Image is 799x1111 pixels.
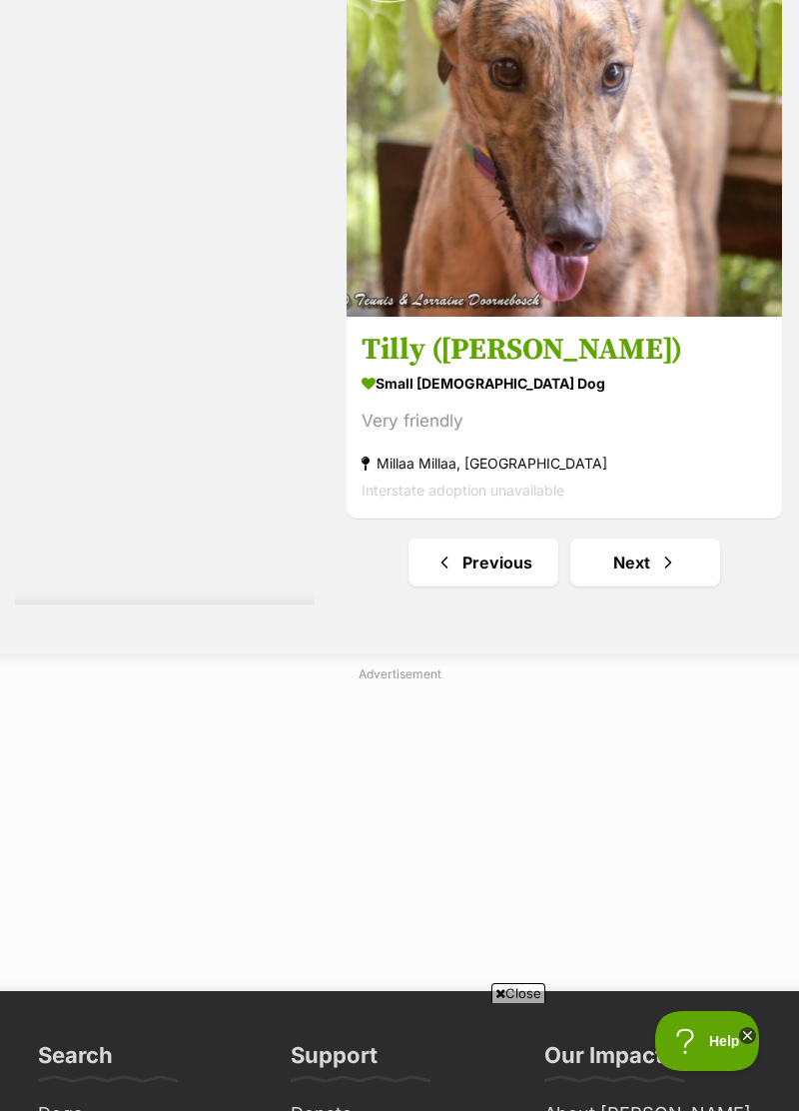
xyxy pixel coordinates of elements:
[362,331,767,369] h3: Tilly ([PERSON_NAME])
[655,1011,759,1071] iframe: Help Scout Beacon - Open
[36,1011,763,1101] iframe: Advertisement
[347,316,782,519] a: Tilly ([PERSON_NAME]) small [DEMOGRAPHIC_DATA] Dog Very friendly Millaa Millaa, [GEOGRAPHIC_DATA]...
[362,408,767,435] div: Very friendly
[408,539,558,586] a: Previous page
[362,482,564,499] span: Interstate adoption unavailable
[362,369,767,398] strong: small [DEMOGRAPHIC_DATA] Dog
[345,539,784,586] nav: Pagination
[491,983,545,1003] span: Close
[570,539,720,586] a: Next page
[362,450,767,477] strong: Millaa Millaa, [GEOGRAPHIC_DATA]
